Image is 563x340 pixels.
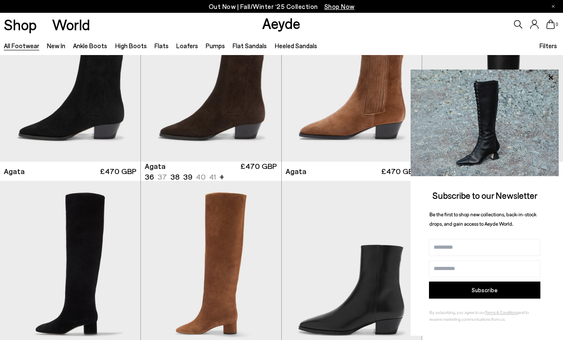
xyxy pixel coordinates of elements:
[555,22,559,27] span: 0
[145,161,166,171] span: Agata
[47,42,65,49] a: New In
[429,282,540,299] button: Subscribe
[209,1,355,12] p: Out Now | Fall/Winter ‘25 Collection
[275,42,317,49] a: Heeled Sandals
[233,42,267,49] a: Flat Sandals
[73,42,107,49] a: Ankle Boots
[411,70,559,176] img: 2a6287a1333c9a56320fd6e7b3c4a9a9.jpg
[286,166,306,177] span: Agata
[4,17,37,32] a: Shop
[540,42,557,49] span: Filters
[4,166,25,177] span: Agata
[100,166,137,177] span: £470 GBP
[219,171,224,182] li: +
[155,42,169,49] a: Flats
[240,161,277,182] span: £470 GBP
[546,20,555,29] a: 0
[141,162,281,181] a: Agata 36 37 38 39 40 41 + £470 GBP
[432,190,537,201] span: Subscribe to our Newsletter
[115,42,147,49] a: High Boots
[176,42,198,49] a: Loafers
[170,171,180,182] li: 38
[429,211,537,227] span: Be the first to shop new collections, back-in-stock drops, and gain access to Aeyde World.
[145,171,154,182] li: 36
[183,171,193,182] li: 39
[485,310,518,315] a: Terms & Conditions
[429,310,485,315] span: By subscribing, you agree to our
[262,14,300,32] a: Aeyde
[381,166,418,177] span: £470 GBP
[282,162,422,181] a: Agata £470 GBP
[52,17,90,32] a: World
[324,3,355,10] span: Navigate to /collections/new-in
[4,42,39,49] a: All Footwear
[206,42,225,49] a: Pumps
[145,171,213,182] ul: variant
